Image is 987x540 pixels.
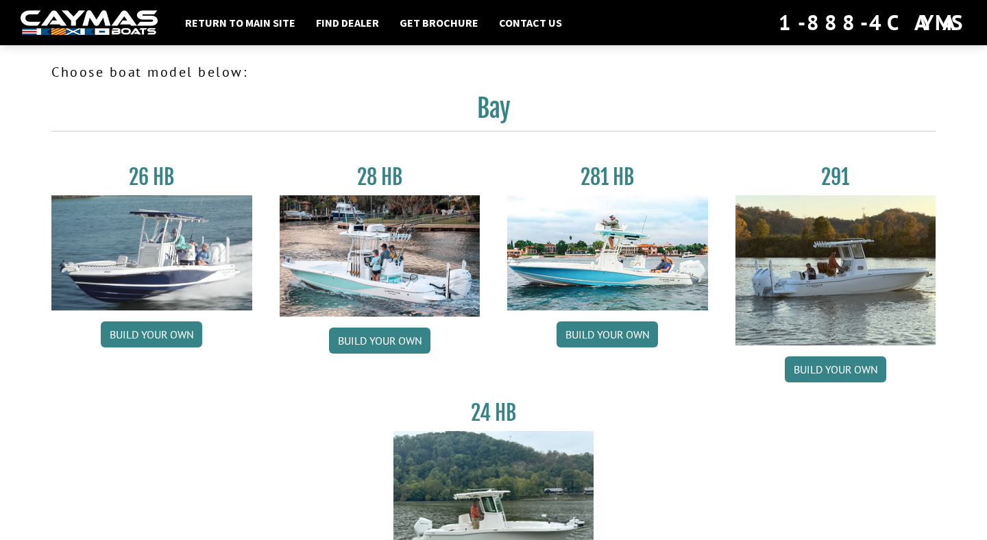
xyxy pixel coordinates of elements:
[735,164,936,190] h3: 291
[557,321,658,347] a: Build your own
[178,14,302,32] a: Return to main site
[779,8,966,38] div: 1-888-4CAYMAS
[329,328,430,354] a: Build your own
[785,356,886,382] a: Build your own
[507,164,708,190] h3: 281 HB
[393,400,594,426] h3: 24 HB
[101,321,202,347] a: Build your own
[309,14,386,32] a: Find Dealer
[51,195,252,310] img: 26_new_photo_resized.jpg
[492,14,569,32] a: Contact Us
[735,195,936,345] img: 291_Thumbnail.jpg
[51,93,936,132] h2: Bay
[51,164,252,190] h3: 26 HB
[21,10,158,36] img: white-logo-c9c8dbefe5ff5ceceb0f0178aa75bf4bb51f6bca0971e226c86eb53dfe498488.png
[280,164,480,190] h3: 28 HB
[51,62,936,82] p: Choose boat model below:
[280,195,480,317] img: 28_hb_thumbnail_for_caymas_connect.jpg
[507,195,708,310] img: 28-hb-twin.jpg
[393,14,485,32] a: Get Brochure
